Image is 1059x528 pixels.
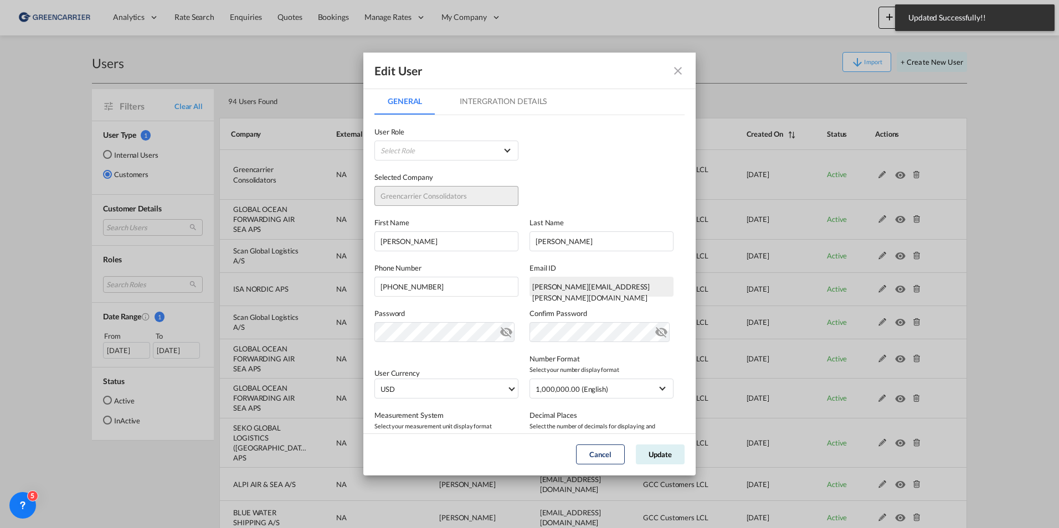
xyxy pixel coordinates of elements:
[374,410,518,421] label: Measurement System
[536,385,608,394] div: 1,000,000.00 (English)
[374,126,518,137] label: User Role
[636,444,685,464] button: Update
[500,323,513,337] md-icon: icon-eye-off
[374,277,518,297] input: +49 (0) 40 570 131 112
[363,53,696,475] md-dialog: GeneralIntergration Details ...
[374,262,518,273] label: Phone Number
[374,308,518,319] label: Password
[655,323,668,337] md-icon: icon-eye-off
[529,262,674,273] label: Email ID
[446,88,560,115] md-tab-item: Intergration Details
[529,277,674,297] div: isabel.huebner@greencarrier.com
[374,379,518,398] md-select: Select Currency: $ USDUnited States Dollar
[374,88,435,115] md-tab-item: General
[529,410,674,421] label: Decimal Places
[529,217,674,228] label: Last Name
[529,353,674,364] label: Number Format
[374,186,518,206] input: Selected Company
[374,217,518,228] label: First Name
[374,64,423,78] div: Edit User
[576,444,625,464] button: Cancel
[667,60,689,82] button: icon-close fg-AAA8AD
[374,421,518,432] span: Select your measurement unit display format
[374,88,571,115] md-pagination-wrapper: Use the left and right arrow keys to navigate between tabs
[529,231,674,251] input: Last name
[529,364,674,375] span: Select your number display format
[671,64,685,77] md-icon: icon-close fg-AAA8AD
[529,308,674,319] label: Confirm Password
[529,421,674,443] span: Select the number of decimals for displaying and calculating rates
[374,172,518,183] label: Selected Company
[374,141,518,161] md-select: {{(ctrl.parent.createData.viewShipper && !ctrl.parent.createData.user_data.role_id) ? 'N/A' : 'Se...
[381,384,507,395] span: USD
[374,231,518,251] input: First name
[905,12,1045,23] span: Updated Successfully!!
[374,369,420,377] label: User Currency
